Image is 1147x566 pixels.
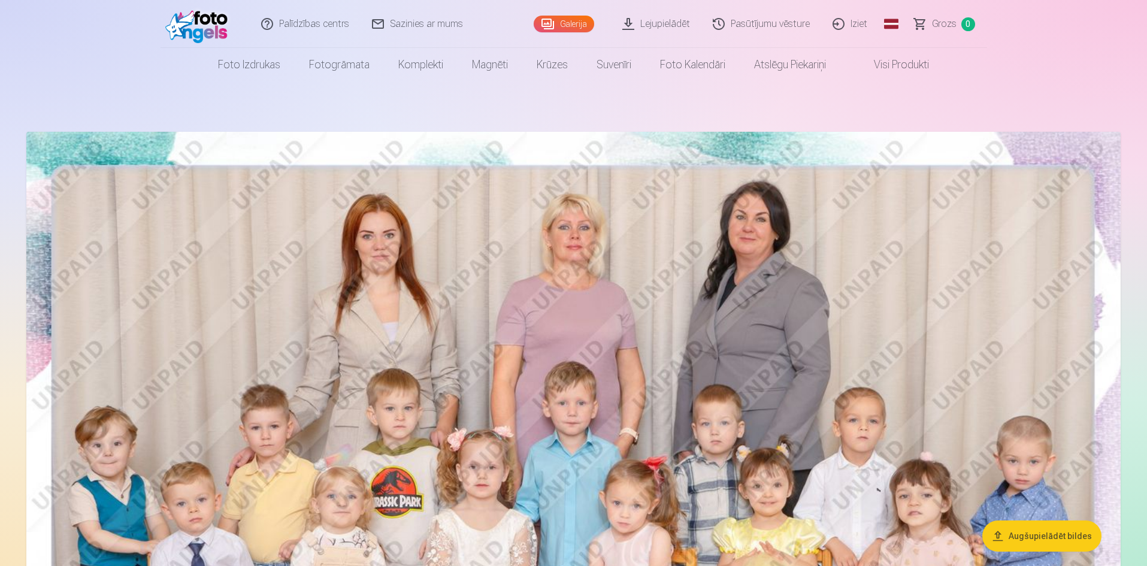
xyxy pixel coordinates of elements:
[740,48,840,81] a: Atslēgu piekariņi
[522,48,582,81] a: Krūzes
[165,5,234,43] img: /fa1
[961,17,975,31] span: 0
[582,48,646,81] a: Suvenīri
[982,520,1101,552] button: Augšupielādēt bildes
[840,48,943,81] a: Visi produkti
[458,48,522,81] a: Magnēti
[534,16,594,32] a: Galerija
[295,48,384,81] a: Fotogrāmata
[204,48,295,81] a: Foto izdrukas
[932,17,957,31] span: Grozs
[384,48,458,81] a: Komplekti
[646,48,740,81] a: Foto kalendāri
